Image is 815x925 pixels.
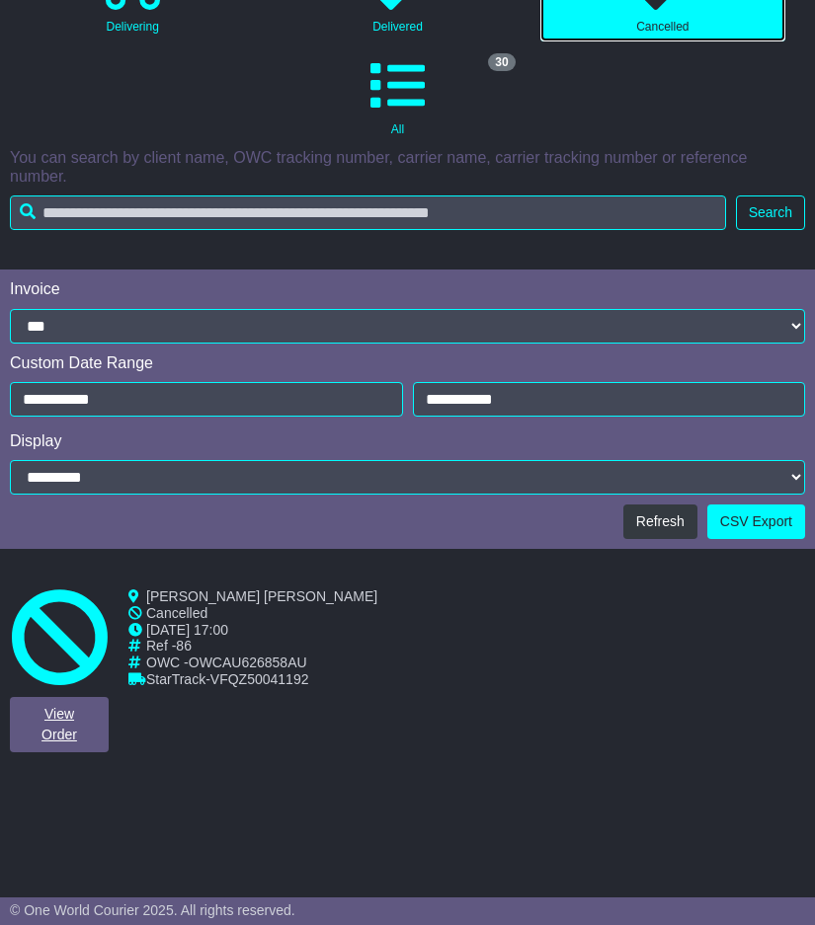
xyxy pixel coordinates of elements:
[10,148,805,186] p: You can search by client name, OWC tracking number, carrier name, carrier tracking number or refe...
[736,195,805,230] button: Search
[146,655,377,671] td: OWC -
[10,279,805,298] div: Invoice
[10,353,805,372] div: Custom Date Range
[176,638,192,654] span: 86
[707,504,805,539] a: CSV Export
[10,902,295,918] span: © One World Courier 2025. All rights reserved.
[146,638,377,655] td: Ref -
[275,51,520,143] a: 30 All
[146,622,228,638] span: [DATE] 17:00
[146,588,377,604] span: [PERSON_NAME] [PERSON_NAME]
[623,504,697,539] button: Refresh
[189,655,307,670] span: OWCAU626858AU
[146,671,377,688] td: -
[210,671,309,687] span: VFQZ50041192
[488,53,515,71] span: 30
[146,671,205,687] span: StarTrack
[10,431,805,450] div: Display
[10,697,109,752] a: ViewOrder
[146,605,207,621] span: Cancelled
